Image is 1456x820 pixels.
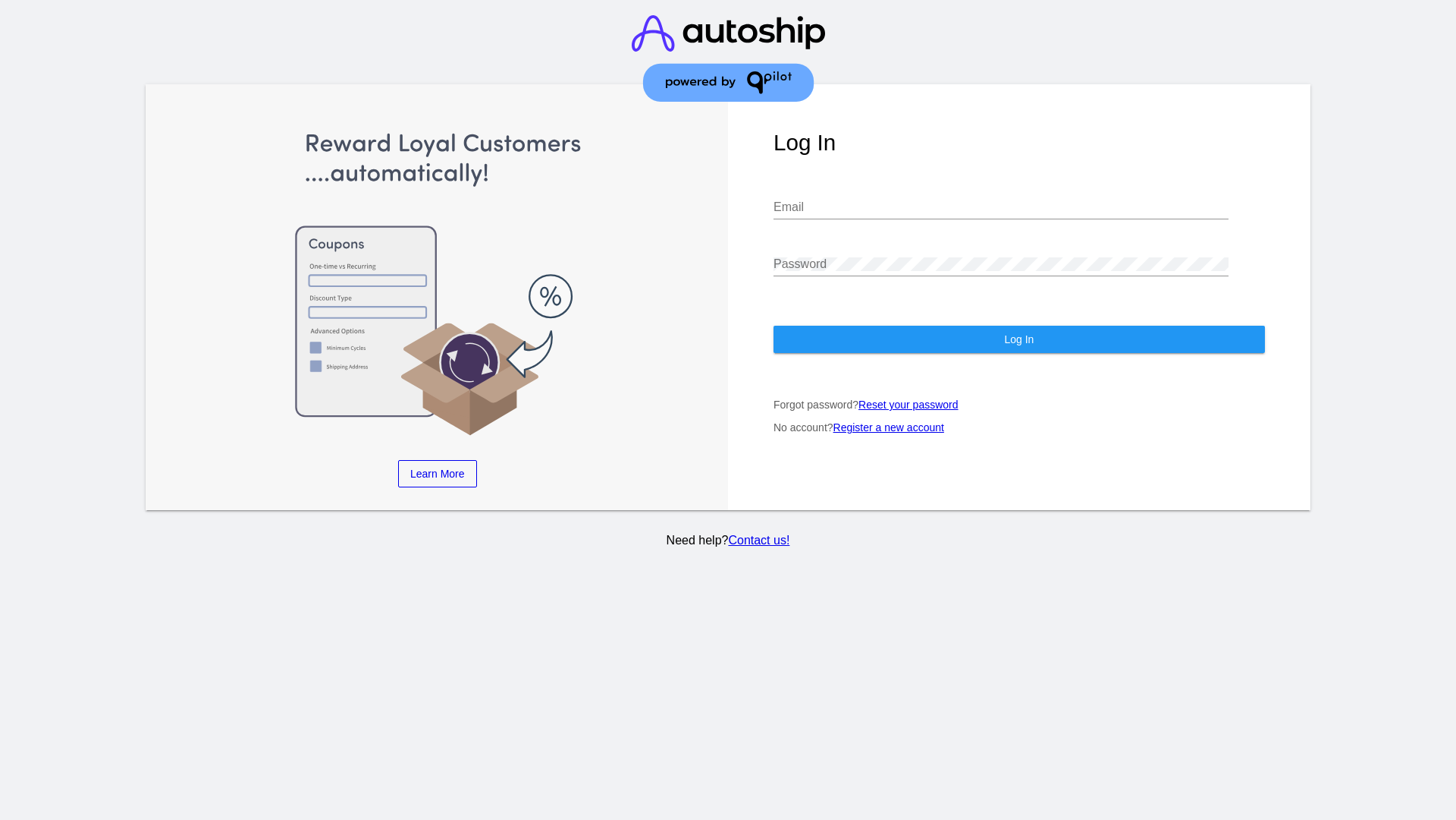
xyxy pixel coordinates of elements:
[858,399,959,411] a: Reset your password
[143,534,1313,547] p: Need help?
[773,326,1265,353] button: Log In
[773,130,1265,156] h1: Log In
[773,399,1265,411] p: Forgot password?
[1004,333,1034,345] span: Log In
[773,200,1228,214] input: Email
[398,460,477,487] a: Learn More
[410,468,465,480] span: Learn More
[728,534,789,547] a: Contact us!
[833,421,944,434] a: Register a new account
[773,421,1265,434] p: No account?
[192,130,683,437] img: Apply Coupons Automatically to Scheduled Orders with QPilot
